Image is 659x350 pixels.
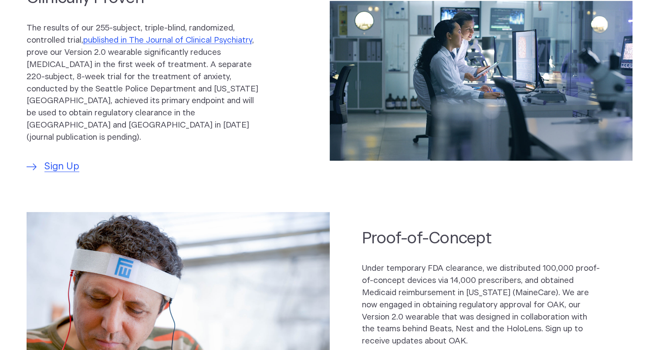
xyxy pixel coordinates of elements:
p: The results of our 255-subject, triple-blind, randomized, controlled trial, , prove our Version 2... [27,22,265,143]
h2: Proof-of-Concept [362,228,601,249]
span: Sign Up [44,160,79,174]
p: Under temporary FDA clearance, we distributed 100,000 proof-of-concept devices via 14,000 prescri... [362,262,601,347]
a: published in The Journal of Clinical Psychiatry [83,36,252,44]
a: Sign Up [27,160,80,174]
